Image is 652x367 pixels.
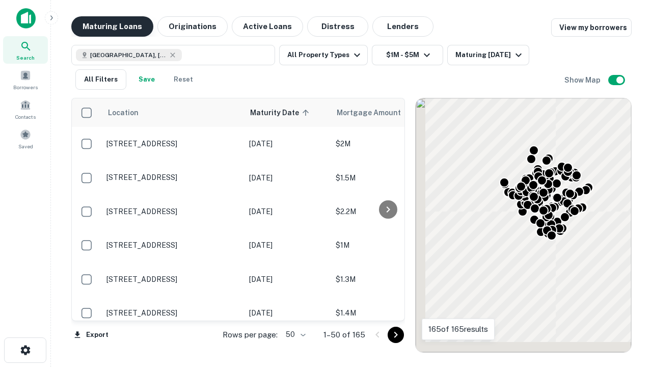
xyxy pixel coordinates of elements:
p: [STREET_ADDRESS] [106,241,239,250]
p: $1.4M [336,307,438,319]
th: Location [101,98,244,127]
p: [DATE] [249,206,325,217]
span: Search [16,54,35,62]
p: [STREET_ADDRESS] [106,173,239,182]
a: Borrowers [3,66,48,93]
button: All Property Types [279,45,368,65]
span: Contacts [15,113,36,121]
p: [DATE] [249,138,325,149]
a: Search [3,36,48,64]
div: 50 [282,327,307,342]
p: $2M [336,138,438,149]
p: [DATE] [249,172,325,183]
div: 0 0 [416,98,631,352]
p: [DATE] [249,240,325,251]
p: Rows per page: [223,329,278,341]
button: Reset [167,69,200,90]
div: Maturing [DATE] [455,49,525,61]
img: capitalize-icon.png [16,8,36,29]
p: 165 of 165 results [428,323,488,335]
button: Export [71,327,111,343]
button: All Filters [75,69,126,90]
button: Originations [157,16,228,37]
button: Distress [307,16,368,37]
span: Location [107,107,139,119]
p: $1.3M [336,274,438,285]
span: [GEOGRAPHIC_DATA], [GEOGRAPHIC_DATA], [GEOGRAPHIC_DATA] [90,50,167,60]
a: Contacts [3,95,48,123]
iframe: Chat Widget [601,285,652,334]
p: [STREET_ADDRESS] [106,207,239,216]
button: $1M - $5M [372,45,443,65]
button: Active Loans [232,16,303,37]
p: [STREET_ADDRESS] [106,139,239,148]
span: Saved [18,142,33,150]
button: Maturing Loans [71,16,153,37]
th: Maturity Date [244,98,331,127]
p: $1M [336,240,438,251]
span: Maturity Date [250,107,312,119]
button: Lenders [372,16,433,37]
p: $2.2M [336,206,438,217]
p: $1.5M [336,172,438,183]
p: [DATE] [249,307,325,319]
th: Mortgage Amount [331,98,443,127]
p: [STREET_ADDRESS] [106,275,239,284]
button: Save your search to get updates of matches that match your search criteria. [130,69,163,90]
a: View my borrowers [551,18,632,37]
button: [GEOGRAPHIC_DATA], [GEOGRAPHIC_DATA], [GEOGRAPHIC_DATA] [71,45,275,65]
span: Borrowers [13,83,38,91]
button: Go to next page [388,327,404,343]
p: 1–50 of 165 [323,329,365,341]
p: [DATE] [249,274,325,285]
button: Maturing [DATE] [447,45,529,65]
a: Saved [3,125,48,152]
span: Mortgage Amount [337,107,414,119]
p: [STREET_ADDRESS] [106,308,239,318]
h6: Show Map [564,74,602,86]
